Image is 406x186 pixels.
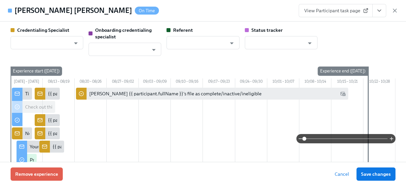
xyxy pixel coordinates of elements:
div: 09/24 – 09/30 [235,78,267,86]
button: Save changes [356,167,395,181]
div: [PERSON_NAME] {{ participant.fullName }}'s file as complete/inactive/ineligible [89,90,262,97]
div: Experience end ([DATE]) [317,67,368,76]
span: Cancel [335,171,349,177]
div: {{ participant.fullName }} has answered the questionnaire [48,90,170,97]
div: 10/15 – 10/21 [331,78,363,86]
div: Check out this video to learn more about the OCC [25,104,128,110]
div: Experience start ([DATE]) [10,67,62,76]
div: 10/22 – 10/28 [363,78,395,86]
strong: Referent [173,27,193,33]
span: Remove experience [15,171,58,177]
div: 10/08 – 10/14 [299,78,331,86]
div: {{ participant.fullName }} has uploaded a receipt for their JCDNE test scores [48,117,208,123]
button: Open [149,45,159,55]
button: Open [227,38,237,48]
div: 08/20 – 08/26 [75,78,107,86]
button: Open [71,38,81,48]
a: View Participant task page [299,4,373,17]
div: {{ participant.fullName }} has provided their transcript [53,143,167,150]
span: View Participant task page [304,7,367,14]
div: 09/03 – 09/09 [139,78,171,86]
button: Open [305,38,315,48]
span: Save changes [361,171,391,177]
div: Time to begin your [US_STATE] license application [25,90,131,97]
strong: Status tracker [251,27,283,33]
strong: Onboarding credentialing specialist [95,27,152,40]
div: 09/17 – 09/23 [203,78,235,86]
svg: Work Email [340,91,346,96]
h4: [PERSON_NAME] [PERSON_NAME] [15,6,132,16]
div: 09/10 – 09/16 [171,78,203,86]
button: Cancel [330,167,354,181]
div: 08/27 – 09/02 [107,78,139,86]
div: Provide us with some extra info for the [US_STATE] state application [30,157,172,163]
button: Remove experience [11,167,63,181]
strong: Credentialing Specialist [17,27,69,33]
div: Your tailored to-do list for [US_STATE] licensing process [30,143,145,150]
div: 08/13 – 08/19 [43,78,75,86]
span: On Time [135,8,159,13]
button: View task page [372,4,386,17]
div: {{ participant.fullName }} has uploaded their Third Party Authorization [48,130,197,137]
div: New doctor enrolled in OCC licensure process: {{ participant.fullName }} [25,130,177,137]
div: 10/01 – 10/07 [267,78,299,86]
div: [DATE] – [DATE] [11,78,43,86]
